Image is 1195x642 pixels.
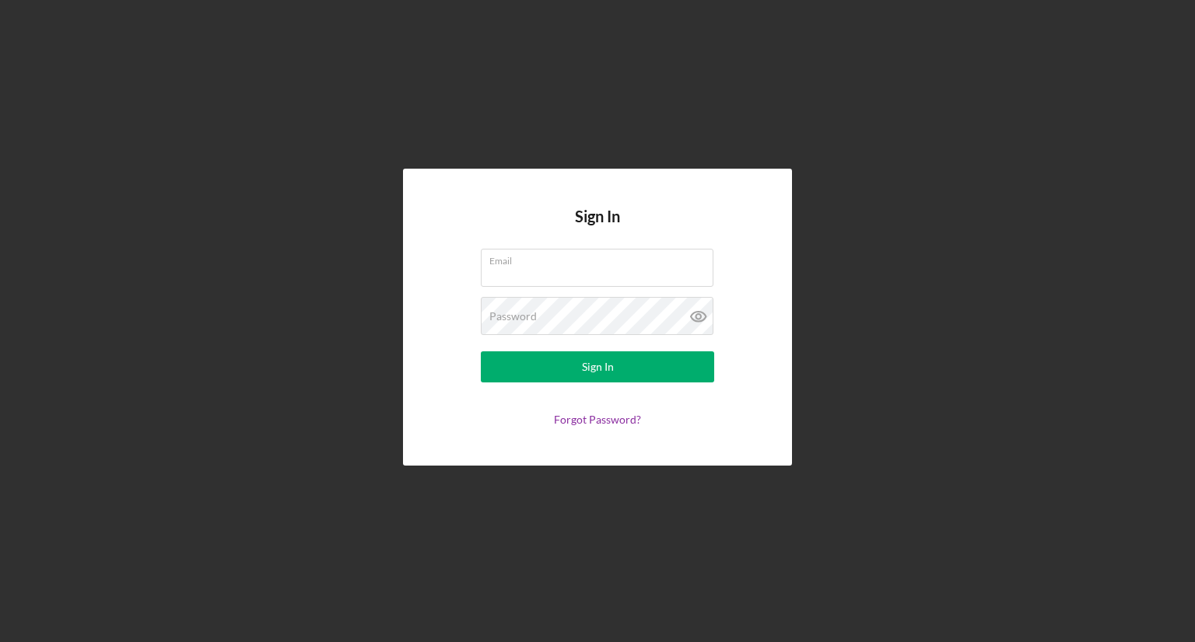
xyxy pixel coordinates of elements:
[481,351,714,382] button: Sign In
[489,249,713,267] label: Email
[489,310,537,323] label: Password
[582,351,614,382] div: Sign In
[575,208,620,249] h4: Sign In
[554,413,641,426] a: Forgot Password?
